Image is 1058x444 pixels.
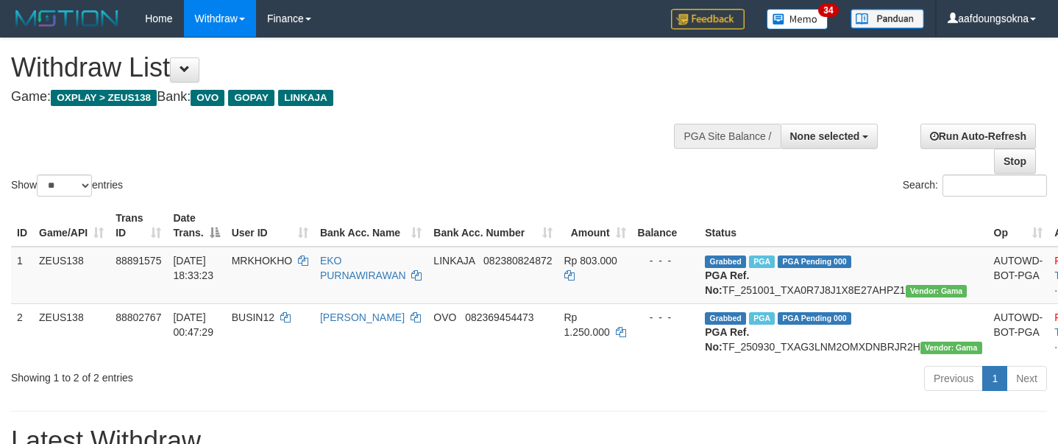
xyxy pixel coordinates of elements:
[320,311,405,323] a: [PERSON_NAME]
[749,312,775,325] span: Marked by aafsreyleap
[173,311,213,338] span: [DATE] 00:47:29
[191,90,224,106] span: OVO
[632,205,700,247] th: Balance
[11,175,123,197] label: Show entries
[705,326,749,353] b: PGA Ref. No:
[11,53,691,82] h1: Withdraw List
[906,285,968,297] span: Vendor URL: https://trx31.1velocity.biz
[674,124,780,149] div: PGA Site Balance /
[558,205,632,247] th: Amount: activate to sort column ascending
[699,205,987,247] th: Status
[483,255,552,267] span: Copy 082380824872 to clipboard
[767,9,828,29] img: Button%20Memo.svg
[790,130,860,142] span: None selected
[228,90,274,106] span: GOPAY
[988,247,1049,304] td: AUTOWD-BOT-PGA
[781,124,878,149] button: None selected
[903,175,1047,197] label: Search:
[226,205,314,247] th: User ID: activate to sort column ascending
[232,255,292,267] span: MRKHOKHO
[167,205,225,247] th: Date Trans.: activate to sort column descending
[924,366,983,391] a: Previous
[920,124,1036,149] a: Run Auto-Refresh
[699,303,987,360] td: TF_250930_TXAG3LNM2OMXDNBRJR2H
[982,366,1007,391] a: 1
[433,255,475,267] span: LINKAJA
[638,310,694,325] div: - - -
[427,205,558,247] th: Bank Acc. Number: activate to sort column ascending
[314,205,427,247] th: Bank Acc. Name: activate to sort column ascending
[465,311,533,323] span: Copy 082369454473 to clipboard
[116,311,161,323] span: 88802767
[433,311,456,323] span: OVO
[851,9,924,29] img: panduan.png
[51,90,157,106] span: OXPLAY > ZEUS138
[699,247,987,304] td: TF_251001_TXA0R7J8J1X8E27AHPZ1
[33,247,110,304] td: ZEUS138
[705,312,746,325] span: Grabbed
[920,342,982,354] span: Vendor URL: https://trx31.1velocity.biz
[705,256,746,268] span: Grabbed
[818,4,838,17] span: 34
[1006,366,1047,391] a: Next
[320,255,406,281] a: EKO PURNAWIRAWAN
[116,255,161,267] span: 88891575
[988,303,1049,360] td: AUTOWD-BOT-PGA
[942,175,1047,197] input: Search:
[638,253,694,268] div: - - -
[11,205,33,247] th: ID
[11,303,33,360] td: 2
[11,90,691,105] h4: Game: Bank:
[232,311,274,323] span: BUSIN12
[994,149,1036,174] a: Stop
[110,205,167,247] th: Trans ID: activate to sort column ascending
[33,205,110,247] th: Game/API: activate to sort column ascending
[564,255,617,267] span: Rp 803.000
[749,256,775,268] span: Marked by aafpengsreynich
[671,9,745,29] img: Feedback.jpg
[564,311,610,338] span: Rp 1.250.000
[988,205,1049,247] th: Op: activate to sort column ascending
[11,7,123,29] img: MOTION_logo.png
[278,90,333,106] span: LINKAJA
[173,255,213,281] span: [DATE] 18:33:23
[11,247,33,304] td: 1
[778,312,851,325] span: PGA Pending
[778,256,851,268] span: PGA Pending
[33,303,110,360] td: ZEUS138
[37,175,92,197] select: Showentries
[11,364,430,385] div: Showing 1 to 2 of 2 entries
[705,269,749,296] b: PGA Ref. No:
